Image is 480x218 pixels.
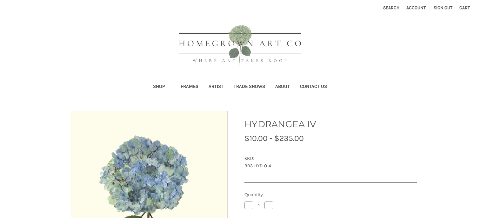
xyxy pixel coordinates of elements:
[169,18,311,75] img: HOMEGROWN ART CO
[270,79,295,95] a: About
[244,155,416,162] dt: SKU:
[459,5,470,10] span: Cart
[229,79,270,95] a: Trade Shows
[244,192,417,198] label: Quantity:
[203,79,229,95] a: Artist
[176,79,203,95] a: Frames
[244,134,304,143] span: $10.00 - $235.00
[148,79,176,95] a: Shop
[244,117,417,131] h1: HYDRANGEA IV
[295,79,332,95] a: Contact Us
[244,162,417,169] dd: BBS-HYD-O-4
